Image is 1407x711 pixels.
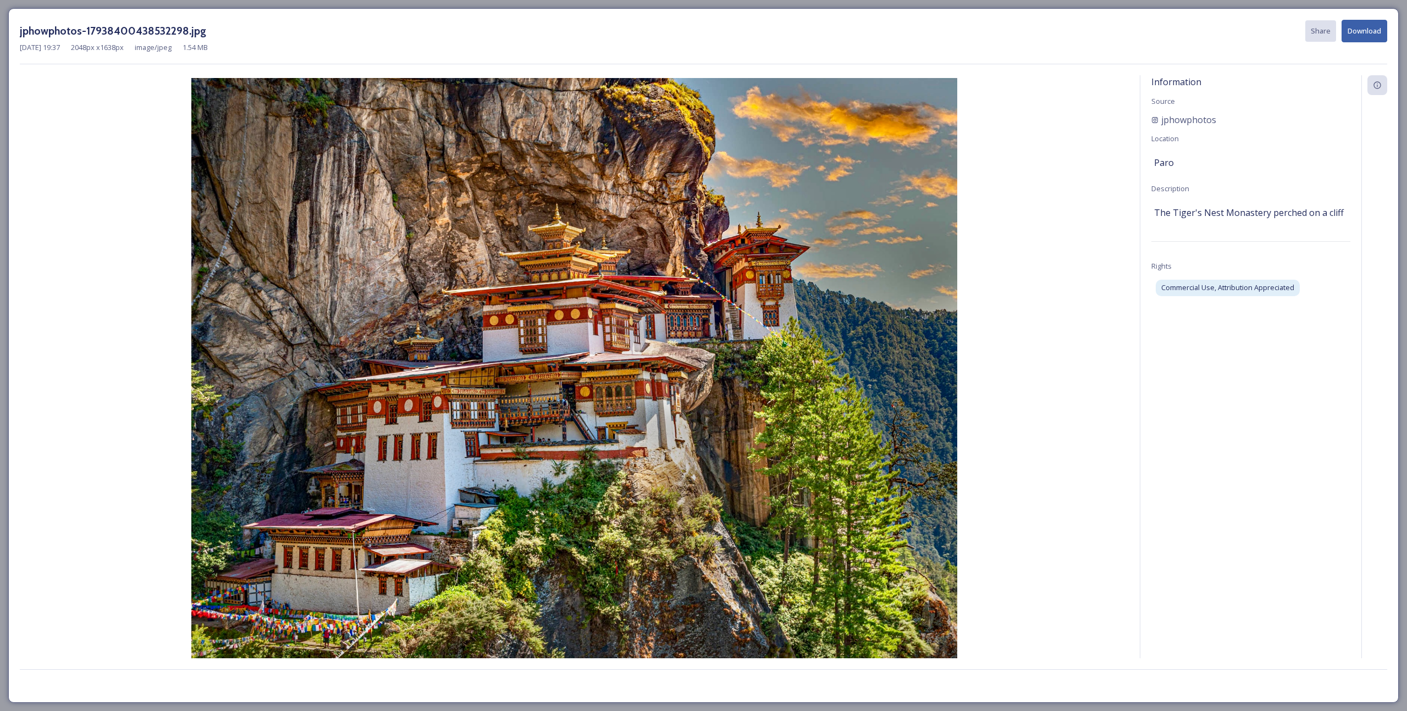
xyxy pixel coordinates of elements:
h3: jphowphotos-17938400438532298.jpg [20,23,206,39]
span: Description [1151,184,1189,193]
button: Share [1305,20,1336,42]
span: 1.54 MB [183,42,208,53]
span: Source [1151,96,1175,106]
span: Rights [1151,261,1172,271]
a: jphowphotos [1151,113,1350,126]
button: Download [1342,20,1387,42]
span: 2048 px x 1638 px [71,42,124,53]
span: Location [1151,134,1179,143]
span: The Tiger's Nest Monastery perched on a cliff [1154,206,1344,219]
span: Paro [1154,156,1174,169]
span: image/jpeg [135,42,172,53]
span: [DATE] 19:37 [20,42,60,53]
img: Dragon's%20Nest.jpeg [20,78,1129,690]
span: Commercial Use, Attribution Appreciated [1161,282,1294,293]
span: Information [1151,76,1201,88]
span: jphowphotos [1161,113,1216,126]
